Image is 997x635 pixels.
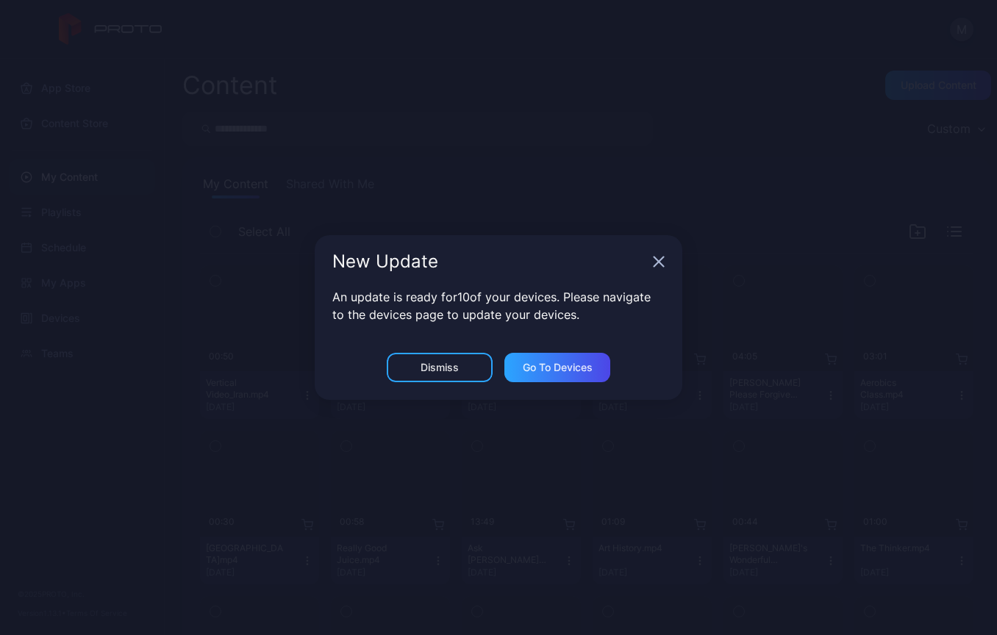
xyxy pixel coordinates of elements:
[523,362,593,373] div: Go to devices
[504,353,610,382] button: Go to devices
[332,288,665,323] p: An update is ready for 10 of your devices. Please navigate to the devices page to update your dev...
[421,362,459,373] div: Dismiss
[332,253,647,270] div: New Update
[387,353,493,382] button: Dismiss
